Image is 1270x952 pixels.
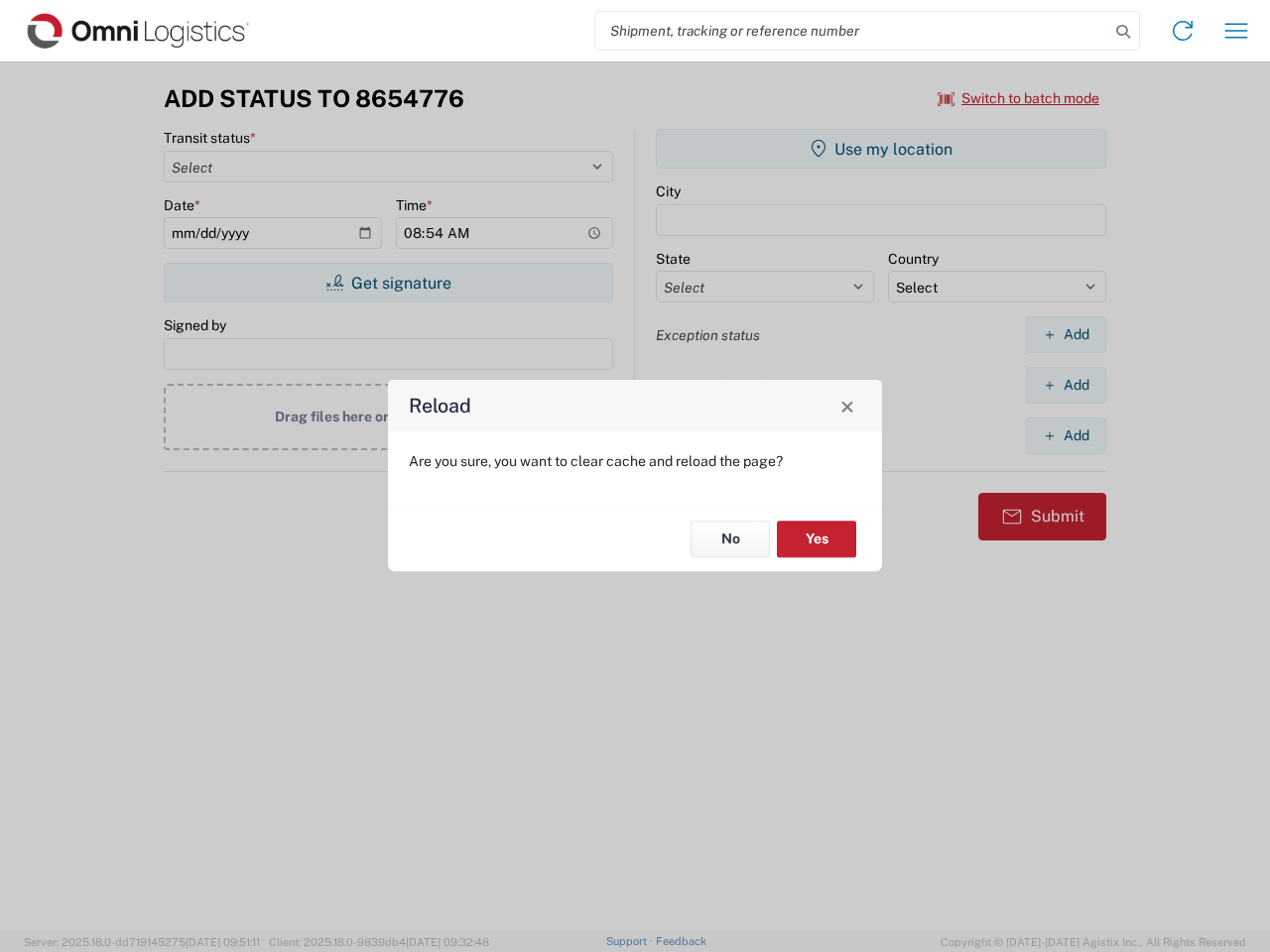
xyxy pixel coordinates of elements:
[777,521,856,557] button: Yes
[409,392,471,420] h4: Reload
[409,452,861,470] p: Are you sure, you want to clear cache and reload the page?
[833,392,861,419] button: Close
[691,521,770,557] button: No
[595,12,1109,50] input: Shipment, tracking or reference number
